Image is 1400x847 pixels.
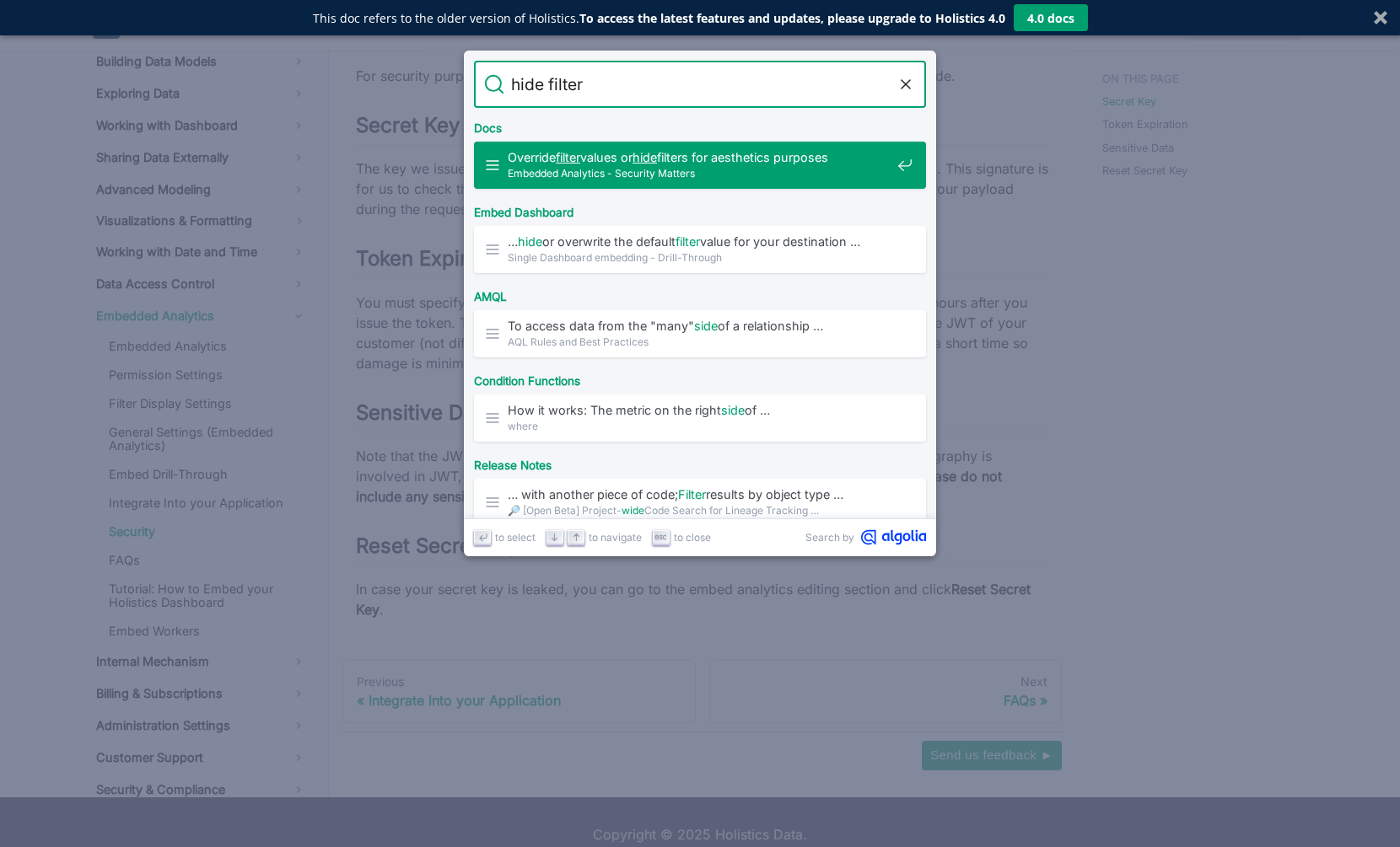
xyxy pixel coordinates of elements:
span: … with another piece of code; results by object type … [508,486,891,502]
span: Search by [805,529,854,545]
div: Docs [471,108,929,142]
svg: Escape key [654,531,667,544]
div: Embed Dashboard [471,192,929,226]
span: to navigate [589,529,642,545]
button: 4.0 docs [1014,4,1088,31]
input: Search docs [504,61,896,108]
span: Single Dashboard embedding - Drill-Through [508,249,891,265]
span: Embedded Analytics - Security Matters [508,165,891,181]
mark: hide [518,234,542,249]
a: Search byAlgolia [805,529,926,545]
div: AMQL [471,276,929,310]
button: Clear the query [896,74,916,94]
mark: side [721,403,745,417]
span: To access data from the "many" of a relationship … [508,318,891,334]
svg: Arrow down [548,531,561,544]
svg: Enter key [477,531,489,544]
div: This doc refers to the older version of Holistics.To access the latest features and updates, plea... [313,9,1005,27]
a: … with another piece of code;Filterresults by object type …🔎 [Open Beta] Project-wideCode Search ... [474,479,926,526]
mark: hide [633,150,657,164]
mark: filter [676,234,700,249]
span: How it works: The metric on the right of … [508,402,891,418]
svg: Arrow up [570,531,583,544]
mark: Filter [678,487,706,501]
span: Override values or filters for aesthetics purposes [508,149,891,165]
span: 🔎 [Open Beta] Project- Code Search for Lineage Tracking … [508,502,891,518]
span: to close [674,529,711,545]
span: to select [495,529,536,545]
div: Condition Functions [471,361,929,394]
mark: side [694,319,718,333]
p: This doc refers to the older version of Holistics. [313,9,1005,27]
mark: filter [556,150,580,164]
a: Overridefiltervalues orhidefilters for aesthetics purposesEmbedded Analytics - Security Matters [474,142,926,189]
span: … or overwrite the default value for your destination … [508,233,891,249]
svg: Algolia [861,529,926,545]
a: To access data from the "many"sideof a relationship …AQL Rules and Best Practices [474,310,926,357]
span: AQL Rules and Best Practices [508,334,891,350]
a: How it works: The metric on the rightsideof …where [474,394,926,442]
div: Release Notes [471,445,929,479]
mark: wide [622,504,644,517]
span: where [508,418,891,434]
strong: To access the latest features and updates, please upgrade to Holistics 4.0 [579,10,1005,26]
a: …hideor overwrite the defaultfiltervalue for your destination …Single Dashboard embedding - Drill... [474,226,926,273]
